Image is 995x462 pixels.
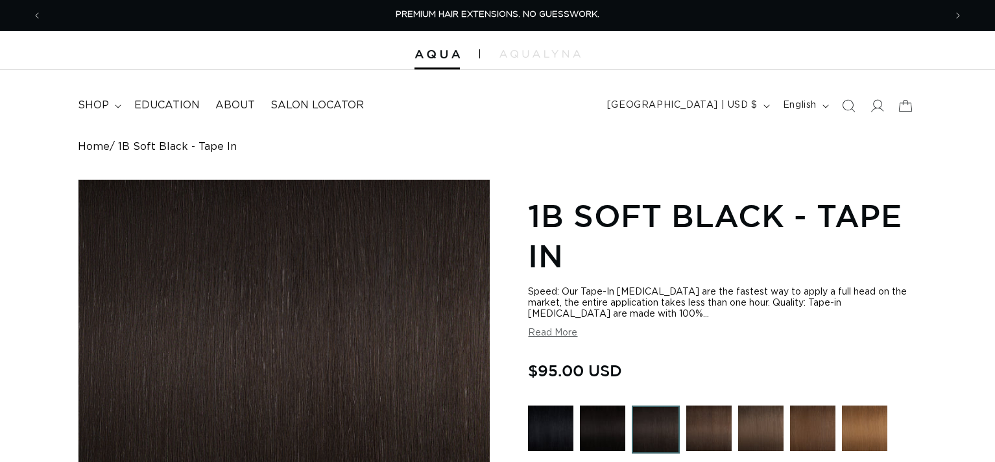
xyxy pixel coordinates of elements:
a: Home [78,141,110,153]
span: shop [78,99,109,112]
a: 1 Black - Tape In [528,406,573,460]
span: $95.00 USD [528,358,622,383]
a: Education [126,91,208,120]
button: Next announcement [944,3,972,28]
button: [GEOGRAPHIC_DATA] | USD $ [599,93,775,118]
span: Education [134,99,200,112]
span: 1B Soft Black - Tape In [118,141,237,153]
span: English [783,99,817,112]
img: 6 Light Brown - Tape In [842,406,887,451]
span: PREMIUM HAIR EXTENSIONS. NO GUESSWORK. [396,10,599,19]
img: 1N Natural Black - Tape In [580,406,625,451]
img: Aqua Hair Extensions [414,50,460,59]
nav: breadcrumbs [78,141,917,153]
button: Read More [528,328,577,339]
a: Salon Locator [263,91,372,120]
h1: 1B Soft Black - Tape In [528,195,917,276]
a: 4 Medium Brown - Tape In [790,406,835,460]
span: About [215,99,255,112]
span: [GEOGRAPHIC_DATA] | USD $ [607,99,758,112]
a: 1B Soft Black - Tape In [632,406,680,460]
summary: Search [834,91,863,120]
summary: shop [70,91,126,120]
button: Previous announcement [23,3,51,28]
a: About [208,91,263,120]
a: 2 Dark Brown - Tape In [686,406,732,460]
span: Salon Locator [270,99,364,112]
div: Speed: Our Tape-In [MEDICAL_DATA] are the fastest way to apply a full head on the market, the ent... [528,287,917,320]
img: 1 Black - Tape In [528,406,573,451]
img: 4AB Medium Ash Brown - Hand Tied Weft [738,406,784,451]
a: 1N Natural Black - Tape In [580,406,625,460]
img: 2 Dark Brown - Tape In [686,406,732,451]
img: 4 Medium Brown - Tape In [790,406,835,451]
a: 6 Light Brown - Tape In [842,406,887,460]
img: aqualyna.com [499,50,581,58]
a: 4AB Medium Ash Brown - Hand Tied Weft [738,406,784,460]
button: English [775,93,834,118]
img: 1B Soft Black - Tape In [632,406,680,454]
